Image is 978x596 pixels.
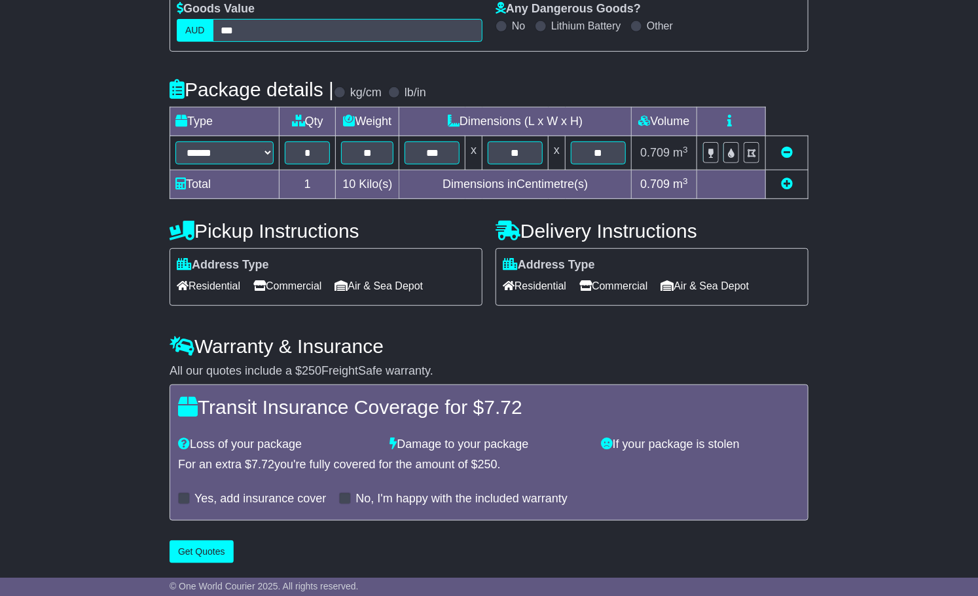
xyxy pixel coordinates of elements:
button: Get Quotes [170,540,234,563]
div: If your package is stolen [595,438,806,452]
span: Residential [177,276,240,296]
div: Loss of your package [172,438,383,452]
td: x [465,136,482,170]
h4: Delivery Instructions [496,220,808,242]
span: 250 [302,364,321,377]
h4: Package details | [170,79,334,100]
td: Type [170,107,280,136]
span: © One World Courier 2025. All rights reserved. [170,581,359,591]
a: Add new item [781,177,793,191]
h4: Pickup Instructions [170,220,482,242]
sup: 3 [683,145,688,155]
div: Damage to your package [383,438,594,452]
label: kg/cm [350,86,382,100]
label: Goods Value [177,2,255,16]
label: Yes, add insurance cover [194,492,326,506]
a: Remove this item [781,146,793,159]
div: All our quotes include a $ FreightSafe warranty. [170,364,808,379]
td: x [549,136,566,170]
span: m [673,177,688,191]
span: 250 [478,458,498,471]
td: Weight [336,107,399,136]
td: Volume [631,107,697,136]
span: 7.72 [251,458,274,471]
td: Qty [280,107,336,136]
td: Kilo(s) [336,170,399,199]
span: 10 [342,177,355,191]
td: 1 [280,170,336,199]
span: 0.709 [640,146,670,159]
label: Lithium Battery [551,20,621,32]
td: Dimensions in Centimetre(s) [399,170,632,199]
h4: Transit Insurance Coverage for $ [178,396,800,418]
label: Address Type [177,258,269,272]
td: Dimensions (L x W x H) [399,107,632,136]
label: Address Type [503,258,595,272]
span: m [673,146,688,159]
label: No, I'm happy with the included warranty [355,492,568,506]
label: AUD [177,19,213,42]
span: Commercial [253,276,321,296]
span: 0.709 [640,177,670,191]
label: lb/in [405,86,426,100]
span: Air & Sea Depot [335,276,424,296]
h4: Warranty & Insurance [170,335,808,357]
sup: 3 [683,176,688,186]
td: Total [170,170,280,199]
span: 7.72 [484,396,522,418]
span: Commercial [579,276,647,296]
span: Air & Sea Depot [661,276,750,296]
label: Other [647,20,673,32]
span: Residential [503,276,566,296]
div: For an extra $ you're fully covered for the amount of $ . [178,458,800,472]
label: Any Dangerous Goods? [496,2,641,16]
label: No [512,20,525,32]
